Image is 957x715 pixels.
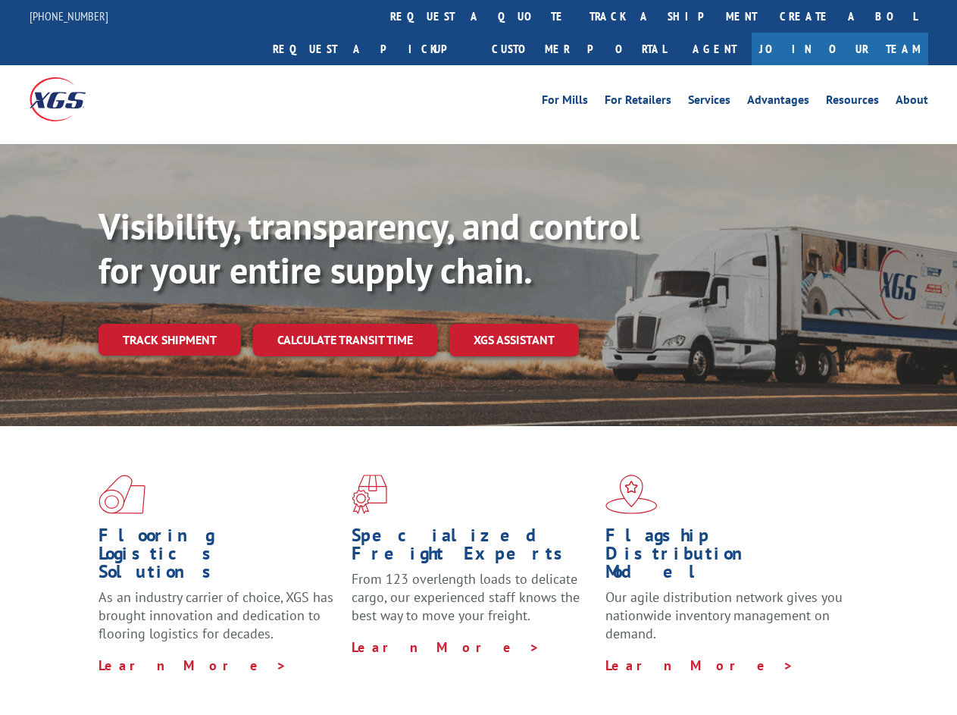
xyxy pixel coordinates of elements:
[752,33,928,65] a: Join Our Team
[352,570,593,638] p: From 123 overlength loads to delicate cargo, our experienced staff knows the best way to move you...
[605,588,843,642] span: Our agile distribution network gives you nationwide inventory management on demand.
[480,33,677,65] a: Customer Portal
[542,94,588,111] a: For Mills
[99,475,145,514] img: xgs-icon-total-supply-chain-intelligence-red
[449,324,579,356] a: XGS ASSISTANT
[30,8,108,24] a: [PHONE_NUMBER]
[99,526,340,588] h1: Flooring Logistics Solutions
[826,94,879,111] a: Resources
[605,94,671,111] a: For Retailers
[677,33,752,65] a: Agent
[253,324,437,356] a: Calculate transit time
[99,324,241,356] a: Track shipment
[747,94,809,111] a: Advantages
[688,94,730,111] a: Services
[261,33,480,65] a: Request a pickup
[99,202,640,293] b: Visibility, transparency, and control for your entire supply chain.
[896,94,928,111] a: About
[352,526,593,570] h1: Specialized Freight Experts
[605,475,658,514] img: xgs-icon-flagship-distribution-model-red
[99,588,333,642] span: As an industry carrier of choice, XGS has brought innovation and dedication to flooring logistics...
[605,526,847,588] h1: Flagship Distribution Model
[352,638,540,656] a: Learn More >
[99,657,287,674] a: Learn More >
[605,657,794,674] a: Learn More >
[352,475,387,514] img: xgs-icon-focused-on-flooring-red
